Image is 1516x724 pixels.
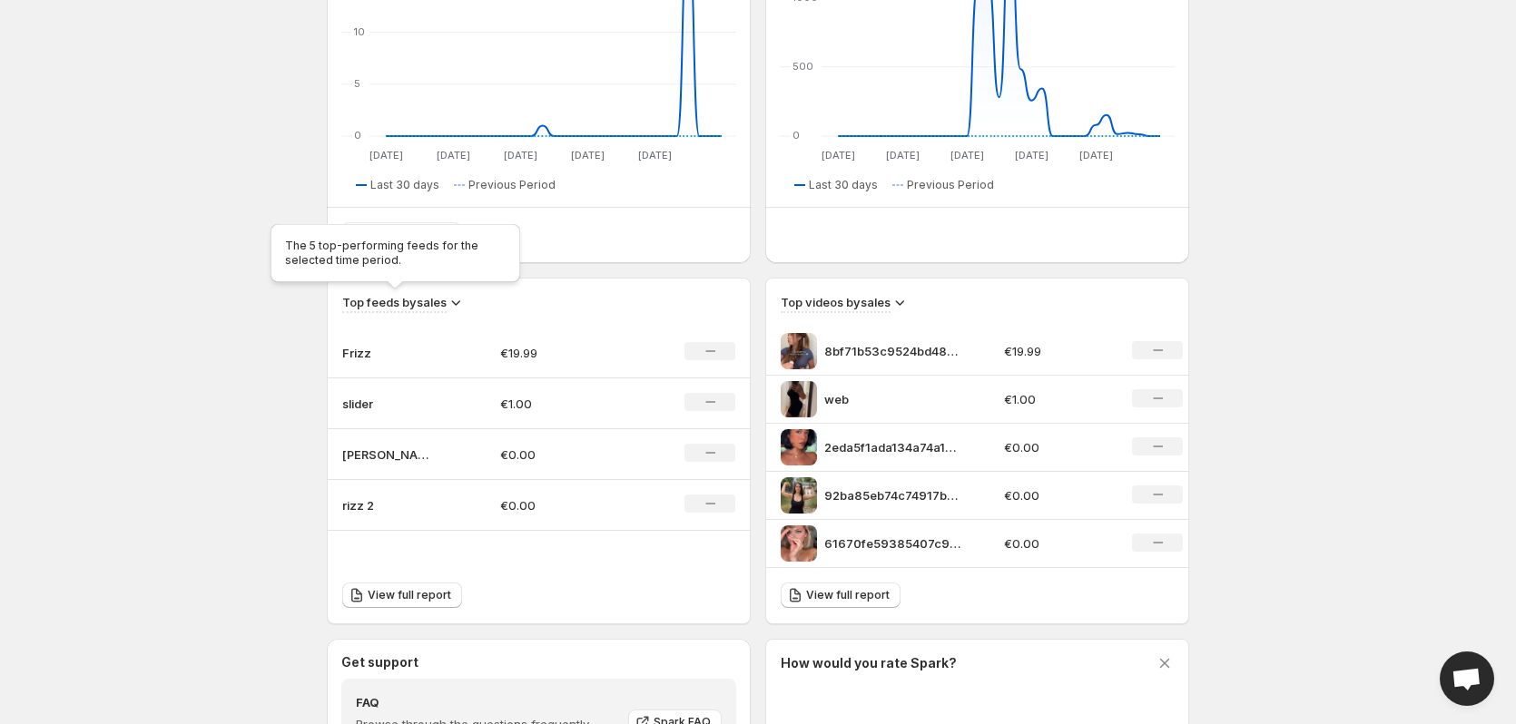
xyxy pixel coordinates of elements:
p: 8bf71b53c9524bd48e34d773e4685fd3HD-1080p-25Mbps-39209214 [824,342,960,360]
h3: Get support [341,653,418,671]
span: Last 30 days [809,178,878,192]
span: Previous Period [468,178,556,192]
h3: How would you rate Spark? [781,654,957,672]
p: €1.00 [1004,390,1111,408]
p: €0.00 [1004,534,1111,553]
text: [DATE] [822,149,855,161]
p: €19.99 [500,344,629,362]
a: Open chat [1440,651,1494,706]
a: View full report [342,582,462,608]
text: [DATE] [571,149,605,161]
h4: FAQ [356,693,615,711]
img: web [781,381,817,417]
p: €0.00 [1004,486,1111,504]
text: [DATE] [1079,149,1113,161]
p: 61670fe59385407c9a7beb11958e526fHD-1080p-25Mbps-39209212 [824,534,960,553]
p: €0.00 [1004,438,1111,456]
p: slider [342,395,433,413]
text: [DATE] [638,149,672,161]
p: €0.00 [500,445,629,464]
text: [DATE] [950,149,984,161]
p: 2eda5f1ada134a74a16ffcfa9f8e7146HD-1080p-25Mbps-39208695 [824,438,960,456]
text: [DATE] [1015,149,1048,161]
span: Last 30 days [370,178,439,192]
span: View full report [806,588,890,602]
img: 8bf71b53c9524bd48e34d773e4685fd3HD-1080p-25Mbps-39209214 [781,333,817,369]
p: 92ba85eb74c74917b9bd9972ef82fb1f [824,486,960,504]
span: View full report [368,588,451,602]
p: rizz 2 [342,496,433,514]
p: €0.00 [500,496,629,514]
text: [DATE] [504,149,537,161]
span: Previous Period [907,178,994,192]
text: 0 [792,129,800,142]
text: [DATE] [369,149,403,161]
img: 2eda5f1ada134a74a16ffcfa9f8e7146HD-1080p-25Mbps-39208695 [781,429,817,465]
h3: Top videos by sales [781,293,891,311]
text: 0 [354,129,361,142]
img: 61670fe59385407c9a7beb11958e526fHD-1080p-25Mbps-39209212 [781,525,817,562]
text: [DATE] [886,149,920,161]
p: €19.99 [1004,342,1111,360]
p: €1.00 [500,395,629,413]
h3: Top feeds by sales [342,293,447,311]
text: 5 [354,77,360,90]
img: 92ba85eb74c74917b9bd9972ef82fb1f [781,477,817,514]
p: web [824,390,960,408]
p: Frizz [342,344,433,362]
text: 10 [354,25,365,38]
text: [DATE] [437,149,470,161]
p: [PERSON_NAME] [342,445,433,464]
text: 500 [792,60,813,73]
a: View full report [781,582,901,608]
